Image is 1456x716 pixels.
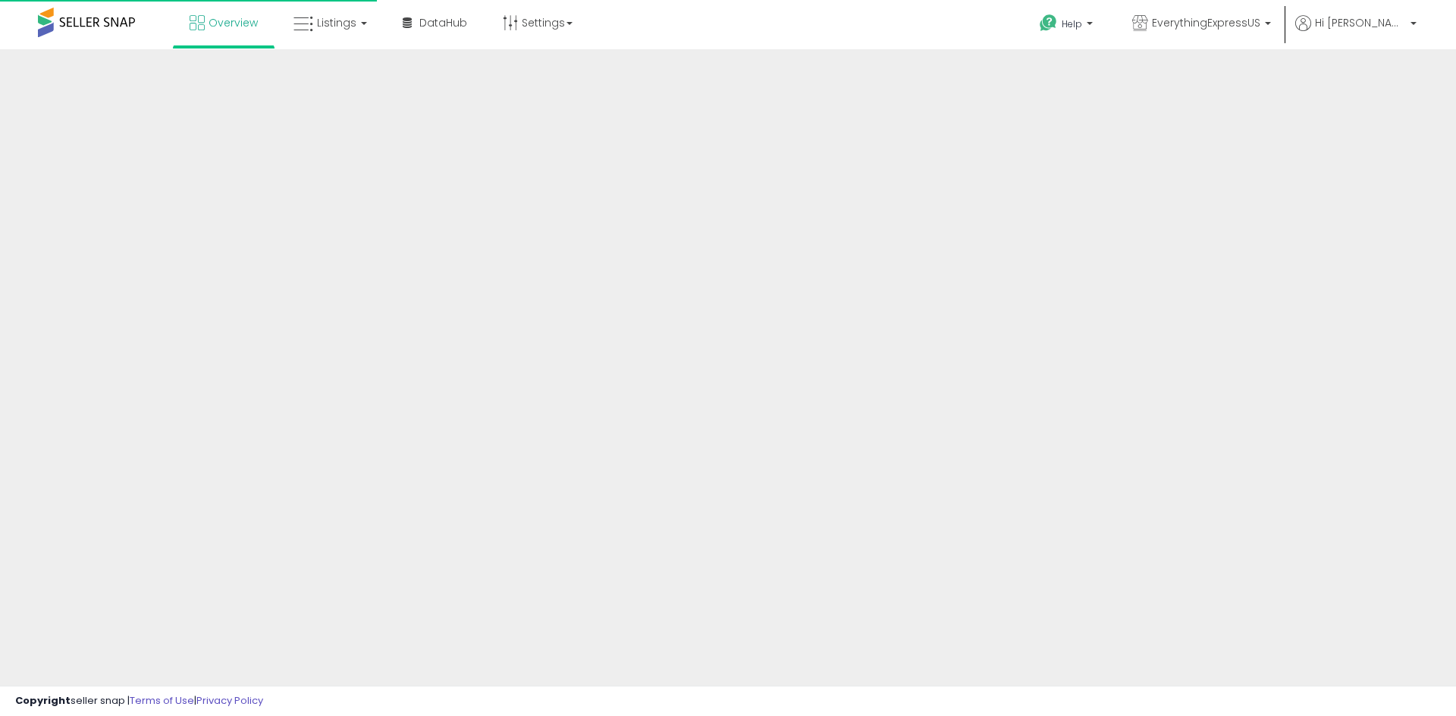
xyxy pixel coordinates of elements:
[1039,14,1058,33] i: Get Help
[1152,15,1260,30] span: EverythingExpressUS
[209,15,258,30] span: Overview
[1295,15,1417,49] a: Hi [PERSON_NAME]
[1315,15,1406,30] span: Hi [PERSON_NAME]
[317,15,356,30] span: Listings
[1062,17,1082,30] span: Help
[419,15,467,30] span: DataHub
[1028,2,1108,49] a: Help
